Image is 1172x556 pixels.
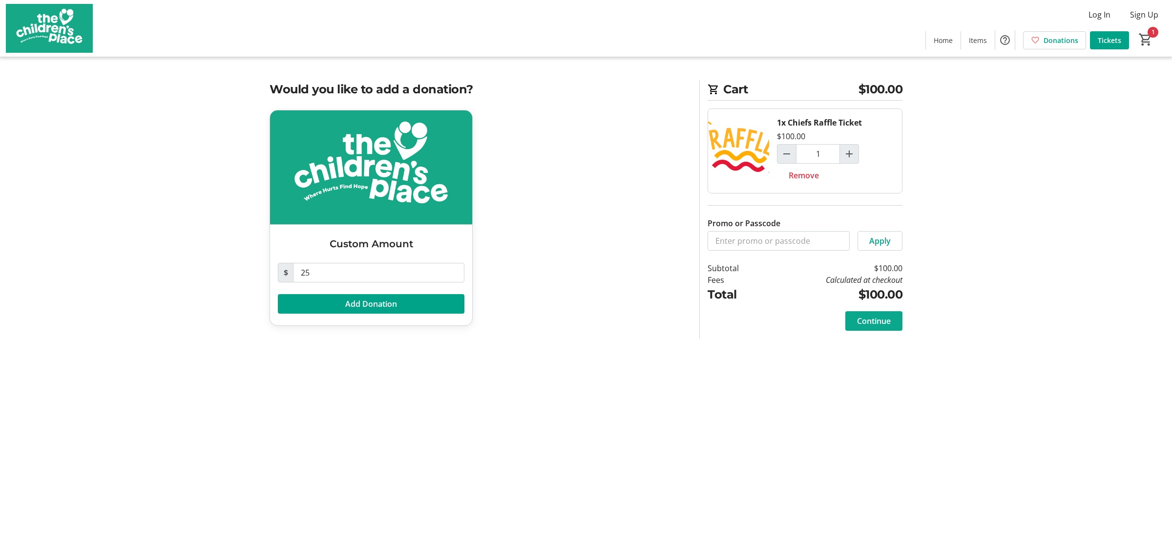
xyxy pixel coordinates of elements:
[969,35,987,45] span: Items
[708,262,764,274] td: Subtotal
[270,81,688,98] h2: Would you like to add a donation?
[857,315,891,327] span: Continue
[278,263,293,282] span: $
[777,117,862,128] div: 1x Chiefs Raffle Ticket
[270,110,472,224] img: Custom Amount
[278,294,464,314] button: Add Donation
[777,166,831,185] button: Remove
[858,81,903,98] span: $100.00
[777,145,796,163] button: Decrement by one
[1090,31,1129,49] a: Tickets
[777,130,805,142] div: $100.00
[934,35,953,45] span: Home
[345,298,397,310] span: Add Donation
[926,31,961,49] a: Home
[961,31,995,49] a: Items
[764,286,902,303] td: $100.00
[764,274,902,286] td: Calculated at checkout
[708,286,764,303] td: Total
[1044,35,1078,45] span: Donations
[764,262,902,274] td: $100.00
[708,81,902,101] h2: Cart
[278,236,464,251] h3: Custom Amount
[840,145,858,163] button: Increment by one
[789,170,819,181] span: Remove
[1088,9,1110,21] span: Log In
[6,4,93,53] img: The Children's Place's Logo
[1081,7,1118,22] button: Log In
[1130,9,1158,21] span: Sign Up
[708,109,769,193] img: Chiefs Raffle Ticket
[858,231,902,251] button: Apply
[1122,7,1166,22] button: Sign Up
[293,263,464,282] input: Donation Amount
[869,235,891,247] span: Apply
[796,144,840,164] input: Chiefs Raffle Ticket Quantity
[708,217,780,229] label: Promo or Passcode
[845,311,902,331] button: Continue
[1098,35,1121,45] span: Tickets
[708,231,850,251] input: Enter promo or passcode
[1023,31,1086,49] a: Donations
[708,274,764,286] td: Fees
[1137,31,1154,48] button: Cart
[995,30,1015,50] button: Help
